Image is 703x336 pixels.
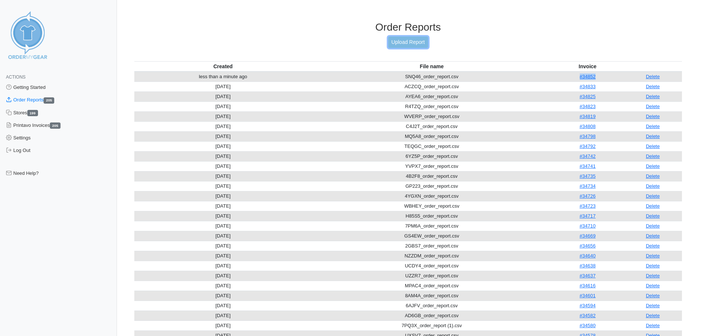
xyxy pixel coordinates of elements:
td: less than a minute ago [134,72,312,82]
td: [DATE] [134,241,312,251]
a: Delete [646,163,660,169]
a: Delete [646,303,660,308]
td: 4YGXN_order_report.csv [312,191,552,201]
td: GP223_order_report.csv [312,181,552,191]
td: R4TZQ_order_report.csv [312,101,552,111]
a: #34601 [580,293,596,298]
td: 4B2F8_order_report.csv [312,171,552,181]
a: Delete [646,313,660,318]
a: #34825 [580,94,596,99]
a: #34594 [580,303,596,308]
td: TEQGC_order_report.csv [312,141,552,151]
td: [DATE] [134,211,312,221]
a: Delete [646,94,660,99]
a: #34735 [580,173,596,179]
td: C4J2T_order_report.csv [312,121,552,131]
td: [DATE] [134,171,312,181]
td: [DATE] [134,181,312,191]
td: AYEA6_order_report.csv [312,91,552,101]
td: 6YZ5P_order_report.csv [312,151,552,161]
td: YVPX7_order_report.csv [312,161,552,171]
td: [DATE] [134,321,312,330]
td: NZZDM_order_report.csv [312,251,552,261]
td: [DATE] [134,161,312,171]
a: Delete [646,223,660,229]
td: [DATE] [134,151,312,161]
a: Delete [646,183,660,189]
a: #34656 [580,243,596,249]
a: Delete [646,74,660,79]
td: [DATE] [134,111,312,121]
a: Delete [646,124,660,129]
a: Delete [646,193,660,199]
span: Actions [6,75,25,80]
a: Delete [646,213,660,219]
a: #34717 [580,213,596,219]
a: #34734 [580,183,596,189]
a: #34742 [580,153,596,159]
td: GS4EW_order_report.csv [312,231,552,241]
td: [DATE] [134,231,312,241]
th: Created [134,61,312,72]
td: 6AJFV_order_report.csv [312,301,552,311]
a: Delete [646,84,660,89]
a: Delete [646,293,660,298]
td: UCDY4_order_report.csv [312,261,552,271]
td: [DATE] [134,131,312,141]
a: #34582 [580,313,596,318]
td: [DATE] [134,291,312,301]
a: #34669 [580,233,596,239]
td: SNQ46_order_report.csv [312,72,552,82]
a: Delete [646,283,660,288]
a: #34823 [580,104,596,109]
a: #34726 [580,193,596,199]
a: #34798 [580,134,596,139]
a: #34741 [580,163,596,169]
a: #34852 [580,74,596,79]
span: 205 [50,122,61,129]
td: 8AM4A_order_report.csv [312,291,552,301]
a: Delete [646,243,660,249]
a: Delete [646,203,660,209]
td: [DATE] [134,82,312,91]
a: #34819 [580,114,596,119]
td: 7PM6A_order_report.csv [312,221,552,231]
td: [DATE] [134,201,312,211]
h3: Order Reports [134,21,682,34]
a: Delete [646,153,660,159]
td: [DATE] [134,281,312,291]
a: #34710 [580,223,596,229]
th: File name [312,61,552,72]
a: Delete [646,104,660,109]
td: WVERP_order_report.csv [312,111,552,121]
td: [DATE] [134,101,312,111]
a: Delete [646,134,660,139]
span: 205 [44,97,54,104]
a: #34638 [580,263,596,269]
a: Upload Report [388,37,428,48]
td: 2GBS7_order_report.csv [312,241,552,251]
td: MPAC4_order_report.csv [312,281,552,291]
th: Invoice [552,61,624,72]
td: H85S5_order_report.csv [312,211,552,221]
td: [DATE] [134,251,312,261]
a: #34580 [580,323,596,328]
a: Delete [646,114,660,119]
td: [DATE] [134,301,312,311]
a: Delete [646,233,660,239]
td: 7PQ3X_order_report (1).csv [312,321,552,330]
a: #34640 [580,253,596,259]
td: MQ5A8_order_report.csv [312,131,552,141]
a: Delete [646,323,660,328]
a: Delete [646,273,660,278]
a: Delete [646,263,660,269]
td: ACZCQ_order_report.csv [312,82,552,91]
td: [DATE] [134,91,312,101]
td: [DATE] [134,191,312,201]
td: [DATE] [134,141,312,151]
td: UZZR7_order_report.csv [312,271,552,281]
a: #34808 [580,124,596,129]
a: #34616 [580,283,596,288]
td: [DATE] [134,261,312,271]
td: [DATE] [134,311,312,321]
